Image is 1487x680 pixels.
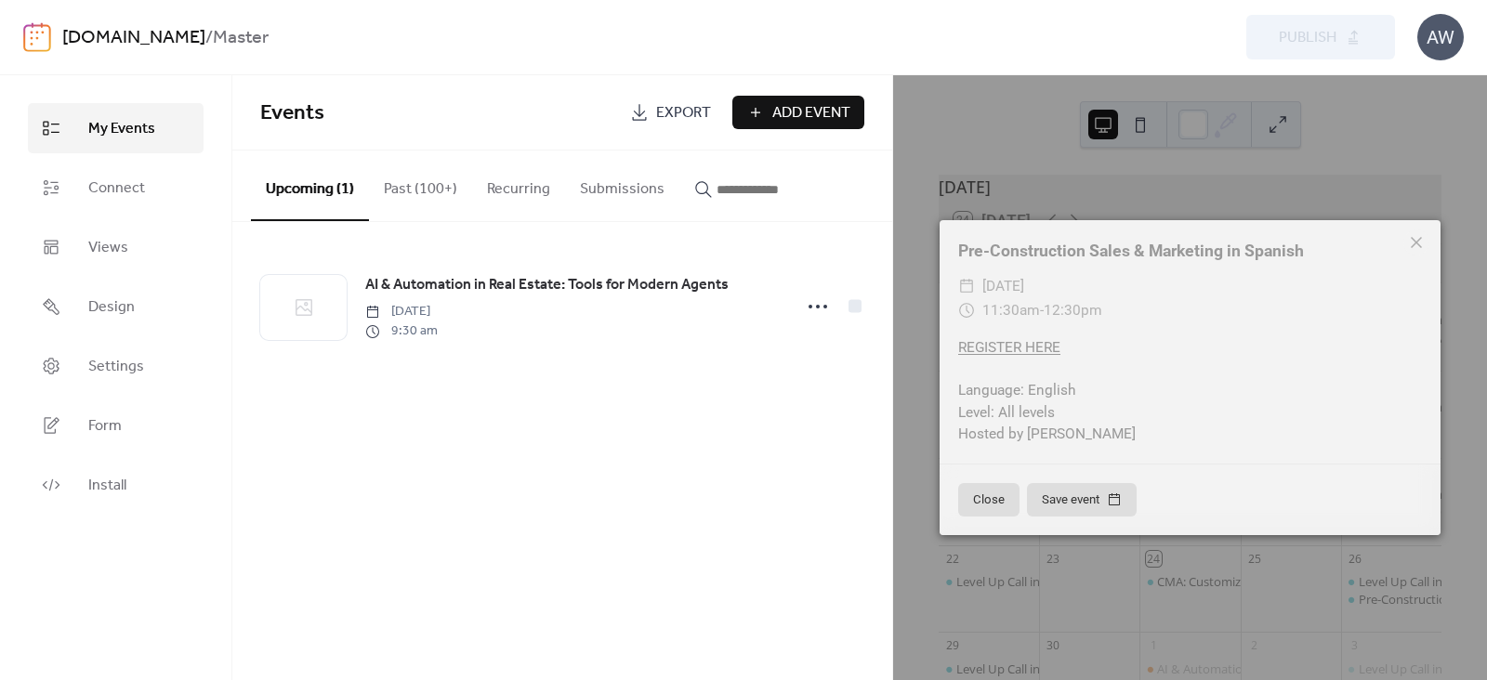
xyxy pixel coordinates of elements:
div: ​ [958,298,975,322]
button: Upcoming (1) [251,150,369,221]
a: REGISTER HERE [958,339,1060,356]
span: - [1040,302,1044,319]
button: Past (100+) [369,150,472,219]
span: Events [260,93,324,134]
a: Install [28,460,204,510]
span: [DATE] [365,302,438,321]
span: 12:30pm [1044,302,1102,319]
a: Views [28,222,204,272]
span: [DATE] [982,274,1024,298]
div: AW [1417,14,1464,60]
a: Form [28,400,204,451]
a: Export [616,96,725,129]
span: Settings [88,356,144,378]
span: My Events [88,118,155,140]
button: Submissions [565,150,679,219]
a: Connect [28,163,204,213]
div: Pre-Construction Sales & Marketing in Spanish [940,239,1441,263]
span: Export [656,102,711,124]
a: Design [28,281,204,332]
button: Add Event [732,96,864,129]
div: Language: English Level: All levels Hosted by [PERSON_NAME] [940,337,1441,445]
span: Connect [88,177,145,200]
b: Master [213,20,269,56]
span: Form [88,415,122,438]
a: Settings [28,341,204,391]
a: My Events [28,103,204,153]
span: AI & Automation in Real Estate: Tools for Modern Agents [365,274,729,296]
a: AI & Automation in Real Estate: Tools for Modern Agents [365,273,729,297]
span: Design [88,296,135,319]
button: Recurring [472,150,565,219]
button: Save event [1027,483,1137,517]
span: 11:30am [982,302,1040,319]
span: Views [88,237,128,259]
span: 9:30 am [365,321,438,341]
a: [DOMAIN_NAME] [62,20,205,56]
button: Close [958,483,1020,517]
span: Install [88,475,126,497]
div: ​ [958,274,975,298]
b: / [205,20,213,56]
span: Add Event [772,102,850,124]
img: logo [23,22,51,52]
